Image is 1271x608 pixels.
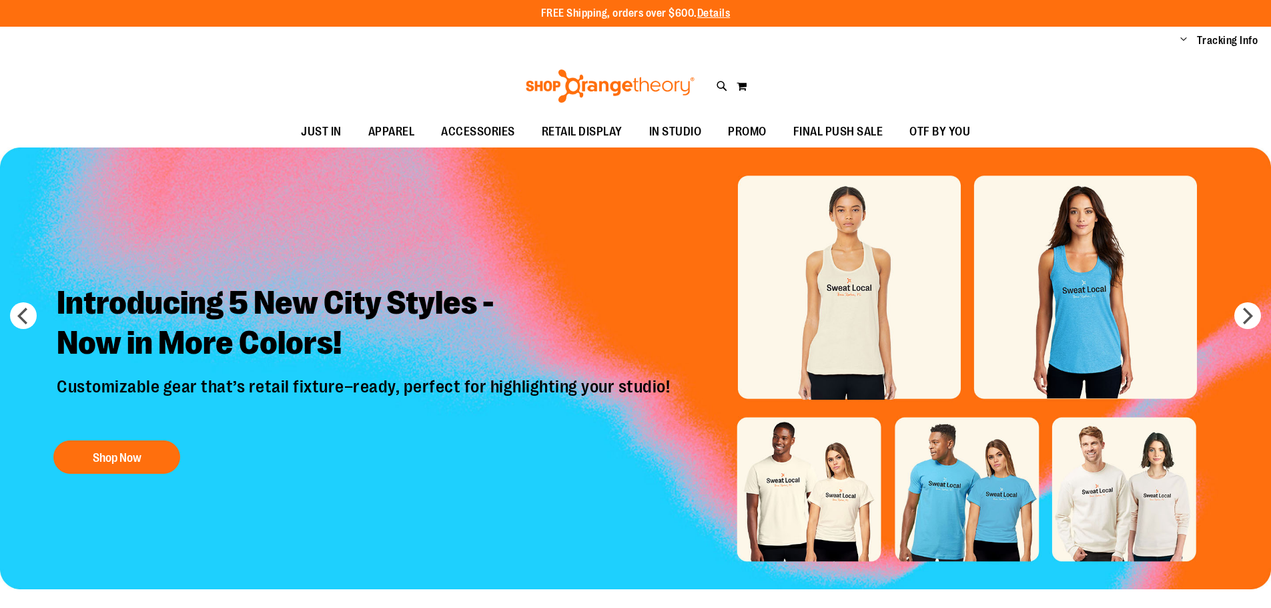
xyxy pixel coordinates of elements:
[780,117,897,147] a: FINAL PUSH SALE
[542,117,622,147] span: RETAIL DISPLAY
[636,117,715,147] a: IN STUDIO
[793,117,883,147] span: FINAL PUSH SALE
[355,117,428,147] a: APPAREL
[288,117,355,147] a: JUST IN
[1197,33,1258,48] a: Tracking Info
[909,117,970,147] span: OTF BY YOU
[728,117,767,147] span: PROMO
[441,117,515,147] span: ACCESSORIES
[53,440,180,474] button: Shop Now
[47,273,683,481] a: Introducing 5 New City Styles -Now in More Colors! Customizable gear that’s retail fixture–ready,...
[47,273,683,376] h2: Introducing 5 New City Styles - Now in More Colors!
[10,302,37,329] button: prev
[528,117,636,147] a: RETAIL DISPLAY
[1180,34,1187,47] button: Account menu
[524,69,697,103] img: Shop Orangetheory
[428,117,528,147] a: ACCESSORIES
[697,7,731,19] a: Details
[301,117,342,147] span: JUST IN
[1234,302,1261,329] button: next
[541,6,731,21] p: FREE Shipping, orders over $600.
[47,376,683,427] p: Customizable gear that’s retail fixture–ready, perfect for highlighting your studio!
[368,117,415,147] span: APPAREL
[715,117,780,147] a: PROMO
[649,117,702,147] span: IN STUDIO
[896,117,983,147] a: OTF BY YOU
